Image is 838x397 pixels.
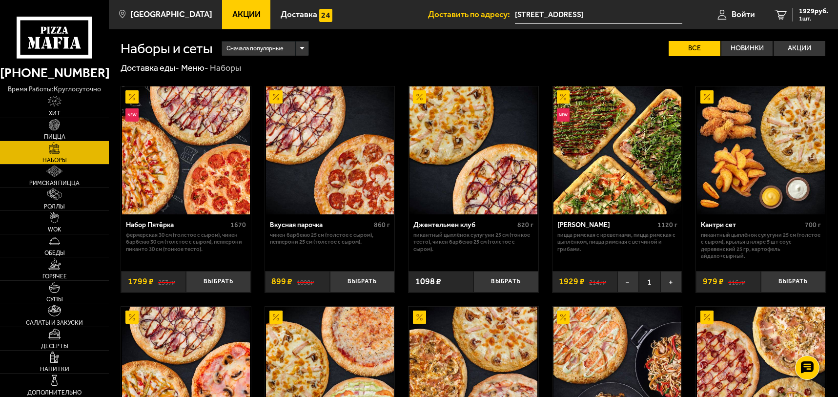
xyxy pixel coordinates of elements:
span: Наборы [42,157,67,163]
img: Акционный [125,90,139,104]
img: Акционный [413,90,426,104]
span: Горячее [42,273,67,279]
span: Хит [49,110,61,116]
span: 1 шт. [799,16,828,21]
span: Роллы [44,204,65,209]
img: Набор Пятёрка [122,86,250,214]
img: Акционный [413,311,426,324]
span: Дополнительно [27,390,82,396]
img: Акционный [125,311,139,324]
span: Доставка [281,10,317,19]
a: АкционныйВкусная парочка [265,86,395,214]
img: Акционный [269,311,283,324]
button: − [617,271,639,293]
span: 1799 ₽ [128,277,154,286]
img: Акционный [557,311,570,324]
p: Фермерская 30 см (толстое с сыром), Чикен Барбекю 30 см (толстое с сыром), Пепперони Пиканто 30 с... [126,231,246,252]
div: Вкусная парочка [270,221,371,229]
button: Выбрать [330,271,395,293]
span: Супы [46,296,63,302]
span: 1 [639,271,660,293]
span: 860 г [374,221,390,229]
a: Меню- [181,63,208,73]
img: Акционный [269,90,283,104]
img: 15daf4d41897b9f0e9f617042186c801.svg [319,9,332,22]
span: Доставить по адресу: [428,10,515,19]
input: Ваш адрес доставки [515,6,682,24]
div: Кантри сет [701,221,802,229]
div: [PERSON_NAME] [557,221,655,229]
img: Вкусная парочка [266,86,394,214]
span: Десерты [41,343,68,349]
span: Напитки [40,366,69,372]
span: Пицца [44,134,65,140]
p: Пицца Римская с креветками, Пицца Римская с цыплёнком, Пицца Римская с ветчиной и грибами. [557,231,677,252]
s: 2147 ₽ [589,277,606,286]
p: Пикантный цыплёнок сулугуни 25 см (толстое с сыром), крылья в кляре 5 шт соус деревенский 25 гр, ... [701,231,821,259]
img: Акционный [557,90,570,104]
span: 979 ₽ [703,277,724,286]
img: Мама Миа [553,86,681,214]
img: Новинка [557,108,570,122]
s: 1098 ₽ [297,277,314,286]
p: Чикен Барбекю 25 см (толстое с сыром), Пепперони 25 см (толстое с сыром). [270,231,390,246]
span: 1929 ₽ [559,277,585,286]
h1: Наборы и сеты [121,42,213,56]
span: Акции [232,10,261,19]
span: 899 ₽ [271,277,292,286]
img: Джентельмен клуб [409,86,537,214]
label: Новинки [721,41,773,56]
label: Акции [774,41,825,56]
span: 1929 руб. [799,8,828,15]
span: [GEOGRAPHIC_DATA] [130,10,212,19]
span: Войти [732,10,755,19]
span: 820 г [517,221,533,229]
label: Все [669,41,720,56]
button: + [660,271,682,293]
img: Новинка [125,108,139,122]
button: Выбрать [186,271,251,293]
span: 1098 ₽ [415,277,441,286]
span: WOK [48,227,61,232]
a: АкционныйКантри сет [696,86,826,214]
a: АкционныйНовинкаНабор Пятёрка [121,86,251,214]
span: Обеды [44,250,65,256]
span: 1120 г [657,221,677,229]
span: 700 г [805,221,821,229]
div: Джентельмен клуб [413,221,515,229]
img: Акционный [700,311,714,324]
a: АкционныйДжентельмен клуб [409,86,538,214]
span: Салаты и закуски [26,320,83,326]
div: Наборы [210,63,241,74]
a: Доставка еды- [121,63,179,73]
a: АкционныйНовинкаМама Миа [552,86,682,214]
span: Римская пицца [29,180,80,186]
p: Пикантный цыплёнок сулугуни 25 см (тонкое тесто), Чикен Барбекю 25 см (толстое с сыром). [413,231,533,252]
span: Сначала популярные [226,40,284,57]
img: Акционный [700,90,714,104]
img: Кантри сет [697,86,825,214]
s: 1167 ₽ [728,277,745,286]
div: Набор Пятёрка [126,221,228,229]
button: Выбрать [473,271,538,293]
s: 2537 ₽ [158,277,175,286]
button: Выбрать [761,271,826,293]
span: 1670 [230,221,246,229]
